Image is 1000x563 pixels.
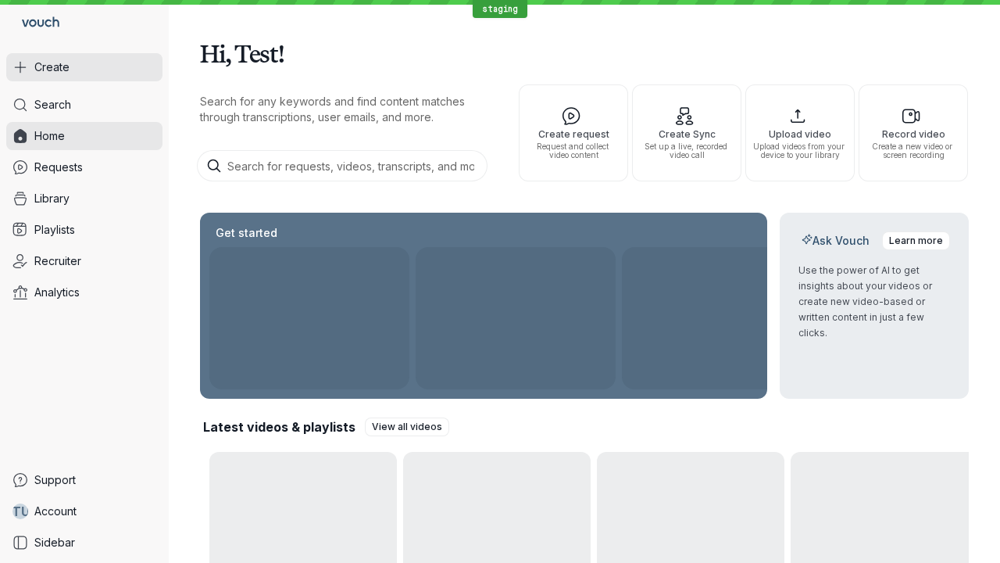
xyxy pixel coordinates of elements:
span: Create [34,59,70,75]
button: Record videoCreate a new video or screen recording [859,84,968,181]
h2: Ask Vouch [798,233,873,249]
a: View all videos [365,418,449,436]
span: Recruiter [34,253,81,269]
input: Search for requests, videos, transcripts, and more... [197,150,487,181]
span: Upload videos from your device to your library [752,142,848,160]
h1: Hi, Test! [200,31,969,75]
a: Requests [6,153,162,181]
span: Requests [34,160,83,175]
button: Create requestRequest and collect video content [519,84,628,181]
span: Record video [866,129,961,139]
p: Use the power of AI to get insights about your videos or create new video-based or written conten... [798,263,950,341]
a: Analytics [6,278,162,307]
span: Create Sync [639,129,734,139]
a: Library [6,185,162,213]
a: Search [6,91,162,119]
span: Create a new video or screen recording [866,142,961,160]
h2: Get started [212,225,280,241]
a: Go to homepage [6,6,66,41]
a: Support [6,466,162,494]
p: Search for any keywords and find content matches through transcriptions, user emails, and more. [200,94,491,125]
span: Create request [526,129,621,139]
span: Sidebar [34,535,75,550]
a: Home [6,122,162,150]
span: U [21,504,30,519]
span: Request and collect video content [526,142,621,160]
span: Set up a live, recorded video call [639,142,734,160]
button: Create [6,53,162,81]
span: Learn more [889,233,943,249]
button: Upload videoUpload videos from your device to your library [745,84,855,181]
span: View all videos [372,419,442,435]
a: Recruiter [6,247,162,275]
span: T [12,504,21,519]
span: Analytics [34,285,80,300]
a: Playlists [6,216,162,244]
span: Search [34,97,71,113]
a: Sidebar [6,529,162,557]
span: Account [34,504,77,519]
h2: Latest videos & playlists [203,418,355,436]
button: Create SyncSet up a live, recorded video call [632,84,741,181]
span: Library [34,191,70,206]
a: TUAccount [6,497,162,525]
span: Playlists [34,222,75,238]
span: Support [34,472,76,488]
span: Home [34,128,65,144]
span: Upload video [752,129,848,139]
a: Learn more [882,231,950,250]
